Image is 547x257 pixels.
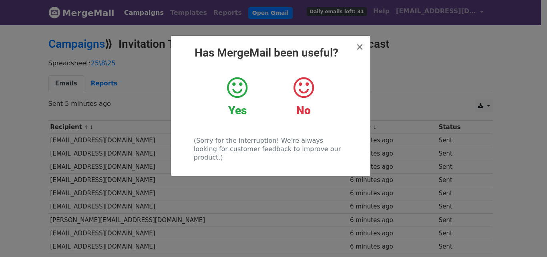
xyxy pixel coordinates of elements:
[276,76,330,117] a: No
[356,42,364,52] button: Close
[194,136,347,162] p: (Sorry for the interruption! We're always looking for customer feedback to improve our product.)
[210,76,264,117] a: Yes
[177,46,364,60] h2: Has MergeMail been useful?
[356,41,364,53] span: ×
[228,104,247,117] strong: Yes
[296,104,311,117] strong: No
